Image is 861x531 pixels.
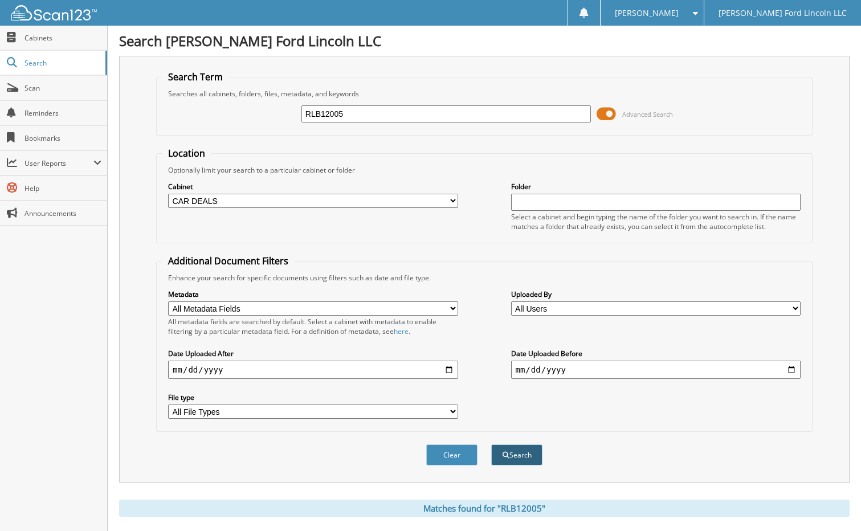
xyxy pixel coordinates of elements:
button: Search [491,444,542,465]
label: Folder [511,182,801,191]
h1: Search [PERSON_NAME] Ford Lincoln LLC [119,31,850,50]
span: [PERSON_NAME] Ford Lincoln LLC [719,10,847,17]
span: Announcements [25,209,101,218]
span: Scan [25,83,101,93]
legend: Search Term [162,71,228,83]
img: scan123-logo-white.svg [11,5,97,21]
span: Advanced Search [622,110,673,119]
label: Date Uploaded Before [511,349,801,358]
span: User Reports [25,158,93,168]
span: Reminders [25,108,101,118]
label: File type [168,393,458,402]
div: Searches all cabinets, folders, files, metadata, and keywords [162,89,806,99]
span: Search [25,58,100,68]
input: end [511,361,801,379]
span: Help [25,183,101,193]
legend: Location [162,147,211,160]
span: Bookmarks [25,133,101,143]
a: here [394,326,409,336]
div: Matches found for "RLB12005" [119,500,850,517]
label: Metadata [168,289,458,299]
div: Select a cabinet and begin typing the name of the folder you want to search in. If the name match... [511,212,801,231]
label: Uploaded By [511,289,801,299]
div: All metadata fields are searched by default. Select a cabinet with metadata to enable filtering b... [168,317,458,336]
div: Enhance your search for specific documents using filters such as date and file type. [162,273,806,283]
div: Optionally limit your search to a particular cabinet or folder [162,165,806,175]
label: Date Uploaded After [168,349,458,358]
label: Cabinet [168,182,458,191]
span: [PERSON_NAME] [615,10,679,17]
input: start [168,361,458,379]
span: Cabinets [25,33,101,43]
legend: Additional Document Filters [162,255,294,267]
button: Clear [426,444,478,465]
